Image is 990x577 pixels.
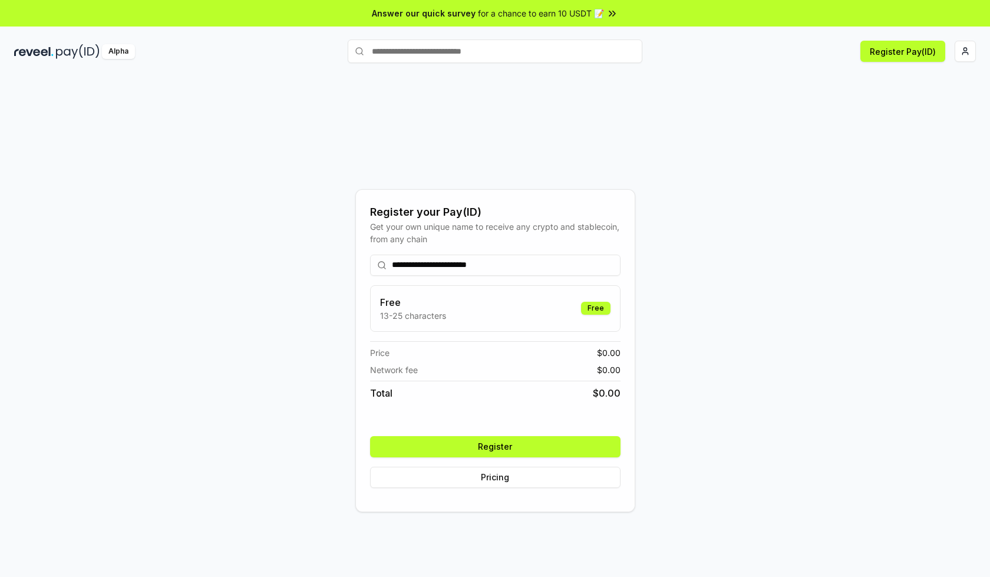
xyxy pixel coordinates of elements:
button: Register [370,436,621,457]
span: for a chance to earn 10 USDT 📝 [478,7,604,19]
p: 13-25 characters [380,309,446,322]
span: $ 0.00 [597,347,621,359]
div: Free [581,302,610,315]
div: Alpha [102,44,135,59]
img: pay_id [56,44,100,59]
button: Pricing [370,467,621,488]
span: Network fee [370,364,418,376]
img: reveel_dark [14,44,54,59]
span: Answer our quick survey [372,7,476,19]
span: $ 0.00 [597,364,621,376]
div: Get your own unique name to receive any crypto and stablecoin, from any chain [370,220,621,245]
span: $ 0.00 [593,386,621,400]
button: Register Pay(ID) [860,41,945,62]
div: Register your Pay(ID) [370,204,621,220]
h3: Free [380,295,446,309]
span: Total [370,386,392,400]
span: Price [370,347,390,359]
